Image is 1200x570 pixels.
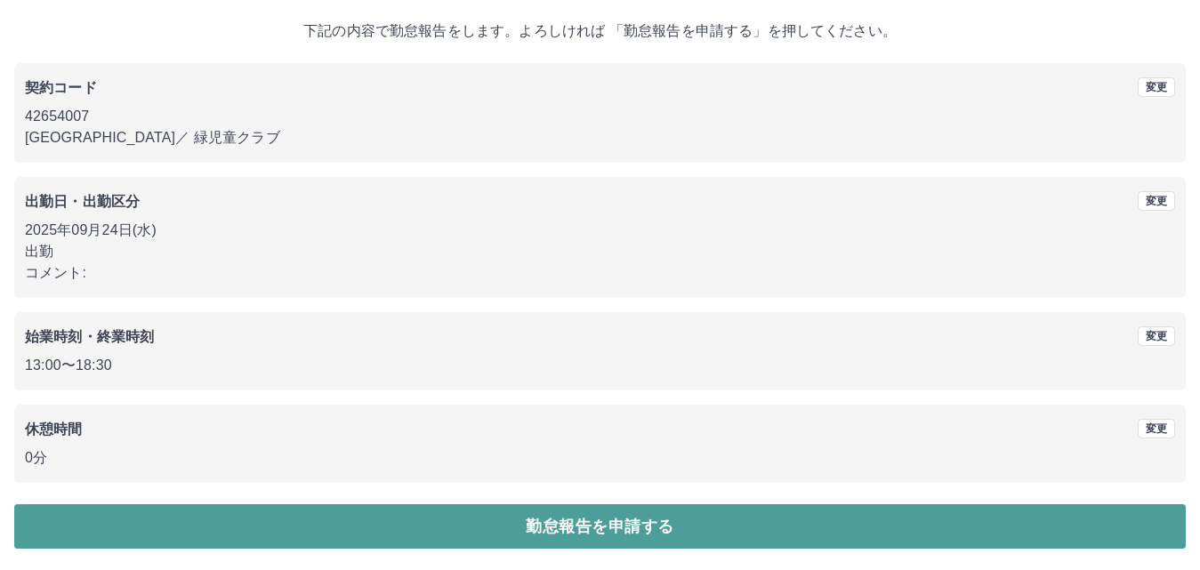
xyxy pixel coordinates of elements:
p: 2025年09月24日(水) [25,220,1175,241]
p: [GEOGRAPHIC_DATA] ／ 緑児童クラブ [25,127,1175,149]
b: 始業時刻・終業時刻 [25,329,154,344]
button: 変更 [1138,77,1175,97]
p: 13:00 〜 18:30 [25,355,1175,376]
p: 出勤 [25,241,1175,262]
b: 休憩時間 [25,421,83,437]
button: 変更 [1138,191,1175,211]
b: 契約コード [25,80,97,95]
p: コメント: [25,262,1175,284]
button: 変更 [1138,326,1175,346]
button: 変更 [1138,419,1175,438]
button: 勤怠報告を申請する [14,504,1186,549]
p: 0分 [25,447,1175,469]
p: 下記の内容で勤怠報告をします。よろしければ 「勤怠報告を申請する」を押してください。 [14,20,1186,42]
b: 出勤日・出勤区分 [25,194,140,209]
p: 42654007 [25,106,1175,127]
